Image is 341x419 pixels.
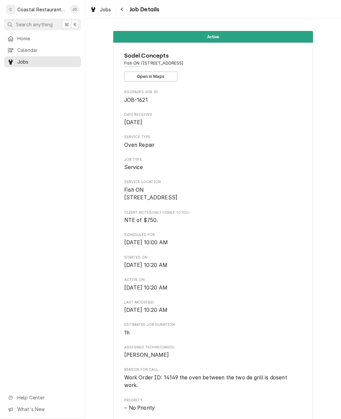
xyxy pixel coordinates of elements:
span: Service Location [124,186,302,202]
div: C [6,5,15,14]
div: Priority [124,398,302,412]
span: Job Type [124,163,302,171]
span: Last Modified [124,300,302,305]
div: Reason For Call [124,367,302,389]
span: [PERSON_NAME] [124,352,169,358]
div: Coastal Restaurant Repair [17,6,66,13]
div: James Gatton's Avatar [70,5,79,14]
span: Priority [124,404,302,412]
span: Last Modified [124,306,302,314]
span: Search anything [16,21,53,28]
span: Scheduled For [124,232,302,238]
span: Job Details [128,5,160,14]
div: Job Type [124,157,302,171]
span: [DATE] 10:20 AM [124,285,168,291]
div: Active On [124,277,302,292]
div: JG [70,5,79,14]
span: Started On [124,261,302,269]
button: Search anything⌘K [4,19,81,30]
div: Started On [124,255,302,269]
a: Jobs [4,56,81,67]
div: Last Modified [124,300,302,314]
span: Jobs [100,6,111,13]
div: Status [113,31,313,43]
span: K [74,21,77,28]
a: Go to What's New [4,404,81,415]
span: Date Received [124,112,302,117]
span: [DATE] 10:20 AM [124,307,168,313]
span: Calendar [17,47,78,54]
span: [DATE] 10:00 AM [124,239,168,246]
span: Active On [124,284,302,292]
span: Oven Repair [124,142,155,148]
span: Work Order ID: 14149 the oven between the two de grill is dosent work. [124,374,288,389]
div: Service Type [124,134,302,149]
span: [object Object] [124,216,302,224]
button: Navigate back [117,4,128,15]
a: Home [4,33,81,44]
div: Service Location [124,179,302,202]
span: 1h [124,329,130,336]
span: Fish ON [STREET_ADDRESS] [124,187,178,201]
span: NTE of $750. [124,217,158,223]
span: ⌘ [64,21,69,28]
button: Open in Maps [124,72,177,82]
span: Active [207,35,219,39]
span: Priority [124,398,302,403]
span: [DATE] 10:20 AM [124,262,168,268]
div: Assigned Technician(s) [124,345,302,359]
span: Service Type [124,141,302,149]
span: Reason For Call [124,374,302,389]
span: Home [17,35,78,42]
span: Assigned Technician(s) [124,351,302,359]
span: Date Received [124,118,302,126]
span: Reason For Call [124,367,302,372]
span: Active On [124,277,302,283]
span: Service Location [124,179,302,185]
span: Roopairs Job ID [124,90,302,95]
span: JOB-1621 [124,97,148,103]
span: Jobs [17,58,78,65]
span: Name [124,51,302,60]
span: Service [124,164,143,170]
span: (Only Visible to You) [152,211,189,214]
span: Started On [124,255,302,260]
span: Roopairs Job ID [124,96,302,104]
div: Estimated Job Duration [124,322,302,336]
span: Estimated Job Duration [124,322,302,327]
a: Calendar [4,45,81,56]
div: Date Received [124,112,302,126]
span: Client Notes [124,210,302,215]
span: Scheduled For [124,239,302,247]
div: Client Information [124,51,302,82]
span: [DATE] [124,119,143,125]
div: Scheduled For [124,232,302,247]
span: Estimated Job Duration [124,329,302,337]
span: Job Type [124,157,302,162]
span: Address [124,60,302,66]
a: Jobs [87,4,114,15]
div: Roopairs Job ID [124,90,302,104]
span: Assigned Technician(s) [124,345,302,350]
span: Service Type [124,134,302,140]
span: Help Center [17,394,77,401]
a: Go to Help Center [4,392,81,403]
span: What's New [17,406,77,413]
div: No Priority [124,404,302,412]
div: [object Object] [124,210,302,224]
